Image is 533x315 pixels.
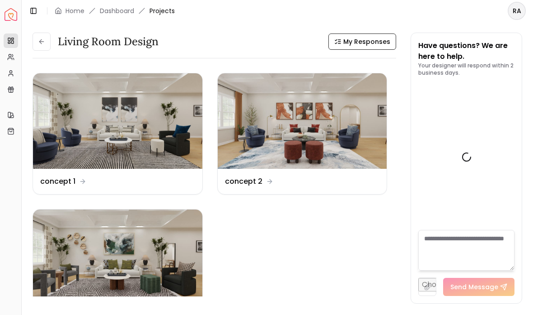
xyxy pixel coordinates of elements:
[328,33,396,50] button: My Responses
[40,176,75,187] dd: concept 1
[217,73,388,195] a: concept 2concept 2
[100,6,134,15] a: Dashboard
[218,73,387,169] img: concept 2
[65,6,84,15] a: Home
[508,2,526,20] button: RA
[5,8,17,21] img: Spacejoy Logo
[58,34,159,49] h3: Living Room design
[33,210,202,305] img: Revision 1
[55,6,175,15] nav: breadcrumb
[509,3,525,19] span: RA
[418,62,514,76] p: Your designer will respond within 2 business days.
[225,176,262,187] dd: concept 2
[5,8,17,21] a: Spacejoy
[33,73,202,169] img: concept 1
[33,73,203,195] a: concept 1concept 1
[418,40,514,62] p: Have questions? We are here to help.
[150,6,175,15] span: Projects
[343,37,390,46] span: My Responses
